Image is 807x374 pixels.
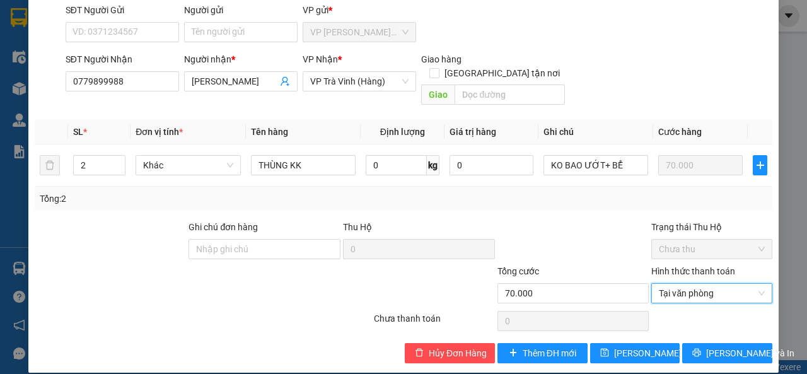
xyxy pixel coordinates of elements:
strong: BIÊN NHẬN GỬI HÀNG [42,7,146,19]
span: HÀ [67,68,81,80]
span: Thêm ĐH mới [523,346,576,360]
span: KO BAO ƯỚT [33,82,96,94]
span: Định lượng [380,127,425,137]
span: Khác [143,156,233,175]
span: kg [427,155,439,175]
span: Cước hàng [658,127,702,137]
input: Dọc đường [455,85,564,105]
span: SL [73,127,83,137]
span: Chưa thu [659,240,765,259]
div: Chưa thanh toán [373,312,496,334]
span: Tên hàng [251,127,288,137]
input: Ghi Chú [543,155,648,175]
label: Hình thức thanh toán [651,266,735,276]
span: VP Trần Phú (Hàng) [310,23,409,42]
span: Đơn vị tính [136,127,183,137]
button: plusThêm ĐH mới [497,343,588,363]
span: delete [415,348,424,358]
span: Tại văn phòng [659,284,765,303]
span: VP [PERSON_NAME] ([GEOGRAPHIC_DATA]) - [5,25,117,49]
span: Thu Hộ [343,222,372,232]
span: save [600,348,609,358]
input: Ghi chú đơn hàng [189,239,340,259]
input: VD: Bàn, Ghế [251,155,356,175]
div: Người gửi [184,3,298,17]
span: [PERSON_NAME] và In [706,346,794,360]
span: Giao hàng [421,54,462,64]
div: SĐT Người Nhận [66,52,179,66]
div: VP gửi [303,3,416,17]
div: Người nhận [184,52,298,66]
button: plus [753,155,767,175]
button: save[PERSON_NAME] thay đổi [590,343,680,363]
span: plus [753,160,767,170]
p: GỬI: [5,25,184,49]
button: delete [40,155,60,175]
span: Giao [421,85,455,105]
span: Giá trị hàng [450,127,496,137]
span: 0327488902 - [5,68,81,80]
span: printer [692,348,701,358]
p: NHẬN: [5,54,184,66]
span: [GEOGRAPHIC_DATA] tận nơi [439,66,565,80]
button: printer[PERSON_NAME] và In [682,343,772,363]
span: Hủy Đơn Hàng [429,346,487,360]
span: plus [509,348,518,358]
label: Ghi chú đơn hàng [189,222,258,232]
span: GIAO: [5,82,96,94]
div: Trạng thái Thu Hộ [651,220,772,234]
div: SĐT Người Gửi [66,3,179,17]
span: Tổng cước [497,266,539,276]
span: [PERSON_NAME] thay đổi [614,346,715,360]
th: Ghi chú [538,120,653,144]
input: 0 [658,155,743,175]
div: Tổng: 2 [40,192,313,206]
span: user-add [280,76,290,86]
span: VP Trà Vinh (Hàng) [310,72,409,91]
span: VP Nhận [303,54,338,64]
span: VP [PERSON_NAME] [35,54,127,66]
button: deleteHủy Đơn Hàng [405,343,495,363]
